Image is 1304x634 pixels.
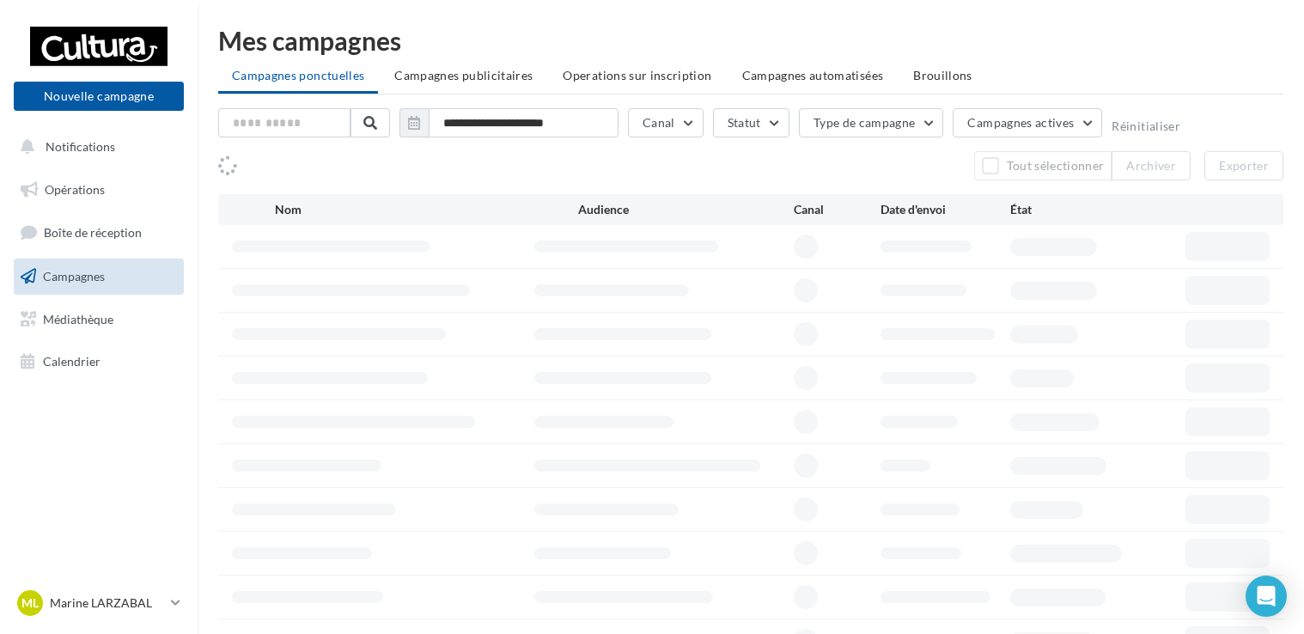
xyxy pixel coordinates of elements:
span: Campagnes [43,269,105,283]
span: Médiathèque [43,311,113,326]
a: Campagnes [10,259,187,295]
button: Type de campagne [799,108,944,137]
button: Canal [628,108,704,137]
button: Campagnes actives [953,108,1102,137]
button: Notifications [10,129,180,165]
a: Opérations [10,172,187,208]
button: Réinitialiser [1112,119,1180,133]
button: Exporter [1204,151,1283,180]
div: Date d'envoi [881,201,1010,218]
div: Open Intercom Messenger [1246,576,1287,617]
button: Archiver [1112,151,1191,180]
a: Calendrier [10,344,187,380]
span: Opérations [45,182,105,197]
span: Notifications [46,139,115,154]
div: Nom [275,201,577,218]
div: Mes campagnes [218,27,1283,53]
span: Boîte de réception [44,225,142,240]
div: Audience [578,201,795,218]
span: Campagnes actives [967,115,1074,130]
button: Nouvelle campagne [14,82,184,111]
a: Boîte de réception [10,214,187,251]
button: Statut [713,108,789,137]
div: État [1010,201,1140,218]
div: Canal [794,201,881,218]
button: Tout sélectionner [974,151,1112,180]
span: Brouillons [913,68,972,82]
span: ML [21,594,39,612]
span: Campagnes publicitaires [394,68,533,82]
span: Campagnes automatisées [742,68,884,82]
span: Operations sur inscription [563,68,711,82]
span: Calendrier [43,354,101,369]
a: Médiathèque [10,302,187,338]
a: ML Marine LARZABAL [14,587,184,619]
p: Marine LARZABAL [50,594,164,612]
